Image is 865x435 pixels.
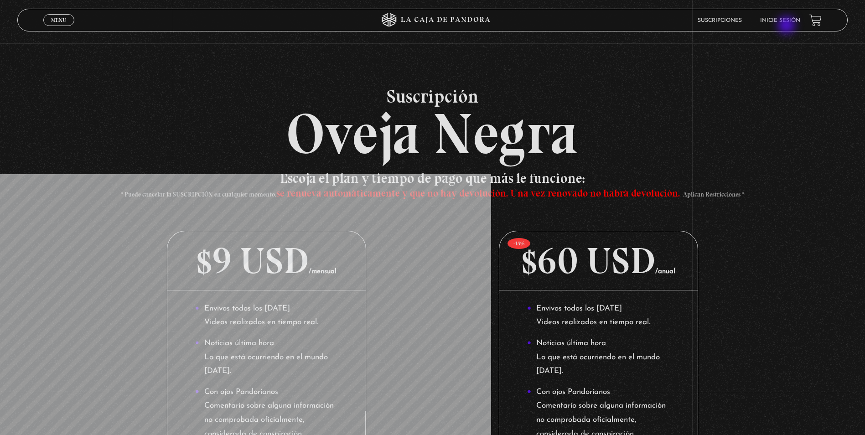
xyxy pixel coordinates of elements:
span: /anual [655,268,675,275]
span: Menu [51,17,66,23]
a: View your shopping cart [809,14,822,26]
h3: Escoja el plan y tiempo de pago que más le funcione: [100,171,765,199]
li: Noticias última hora Lo que está ocurriendo en el mundo [DATE]. [195,337,338,378]
p: $9 USD [167,231,366,290]
span: Cerrar [48,25,70,31]
span: * Puede cancelar la SUSCRIPCIÓN en cualquier momento, - Aplican Restricciones * [121,191,744,198]
a: Suscripciones [698,18,742,23]
li: Envivos todos los [DATE] Videos realizados en tiempo real. [527,302,670,330]
span: Suscripción [17,87,848,105]
li: Noticias última hora Lo que está ocurriendo en el mundo [DATE]. [527,337,670,378]
a: Inicie sesión [760,18,800,23]
span: /mensual [309,268,337,275]
li: Envivos todos los [DATE] Videos realizados en tiempo real. [195,302,338,330]
h2: Oveja Negra [17,87,848,162]
p: $60 USD [499,231,698,290]
span: se renueva automáticamente y que no hay devolución. Una vez renovado no habrá devolución. [276,187,680,199]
